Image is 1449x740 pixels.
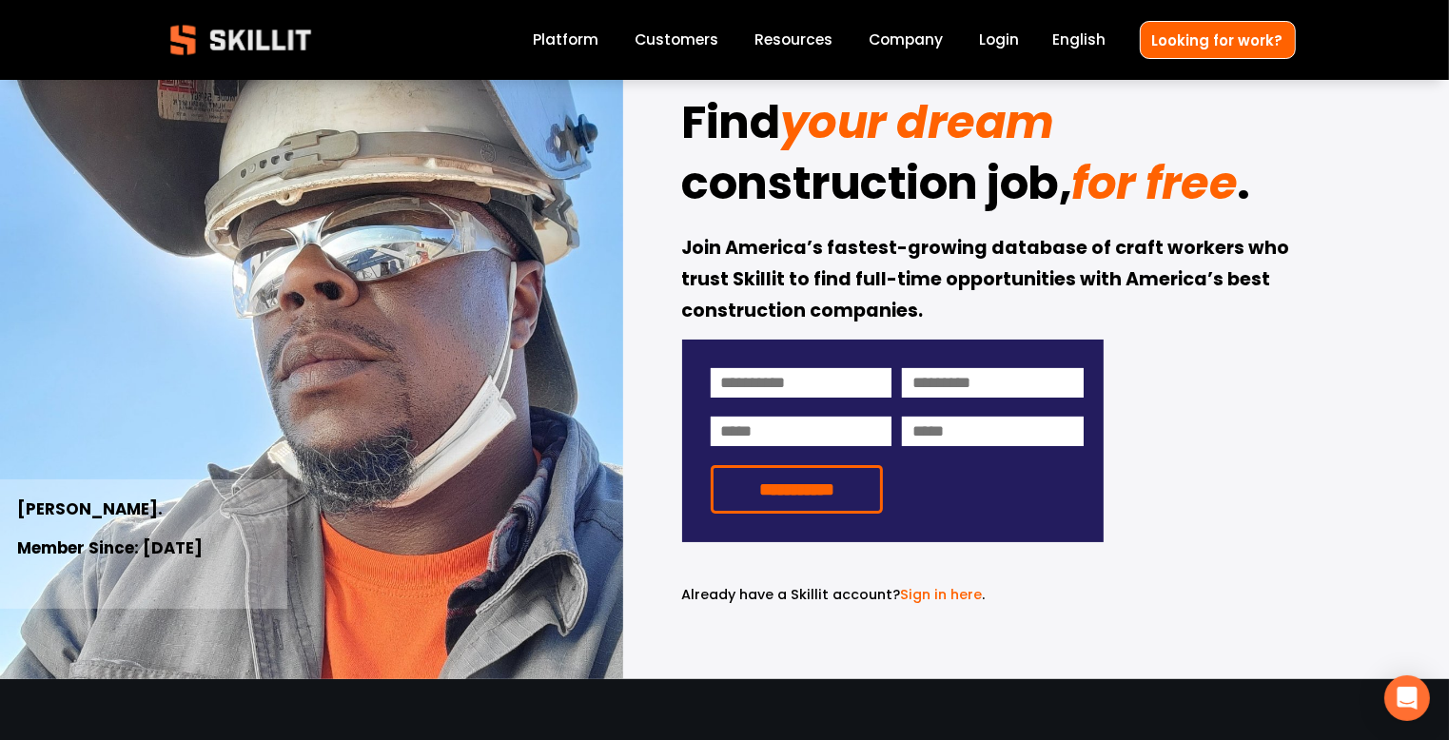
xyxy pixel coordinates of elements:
[1238,148,1251,226] strong: .
[1384,675,1430,721] div: Open Intercom Messenger
[1140,21,1296,58] a: Looking for work?
[682,234,1294,327] strong: Join America’s fastest-growing database of craft workers who trust Skillit to find full-time oppo...
[682,584,1104,606] p: .
[869,28,943,53] a: Company
[682,88,780,166] strong: Find
[1052,28,1106,53] div: language picker
[682,148,1072,226] strong: construction job,
[17,497,163,524] strong: [PERSON_NAME].
[780,90,1054,154] em: your dream
[635,28,718,53] a: Customers
[979,28,1019,53] a: Login
[901,585,983,604] a: Sign in here
[754,29,832,50] span: Resources
[533,28,598,53] a: Platform
[682,585,901,604] span: Already have a Skillit account?
[17,536,203,563] strong: Member Since: [DATE]
[1071,151,1237,215] em: for free
[1052,29,1106,50] span: English
[754,28,832,53] a: folder dropdown
[154,11,327,68] img: Skillit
